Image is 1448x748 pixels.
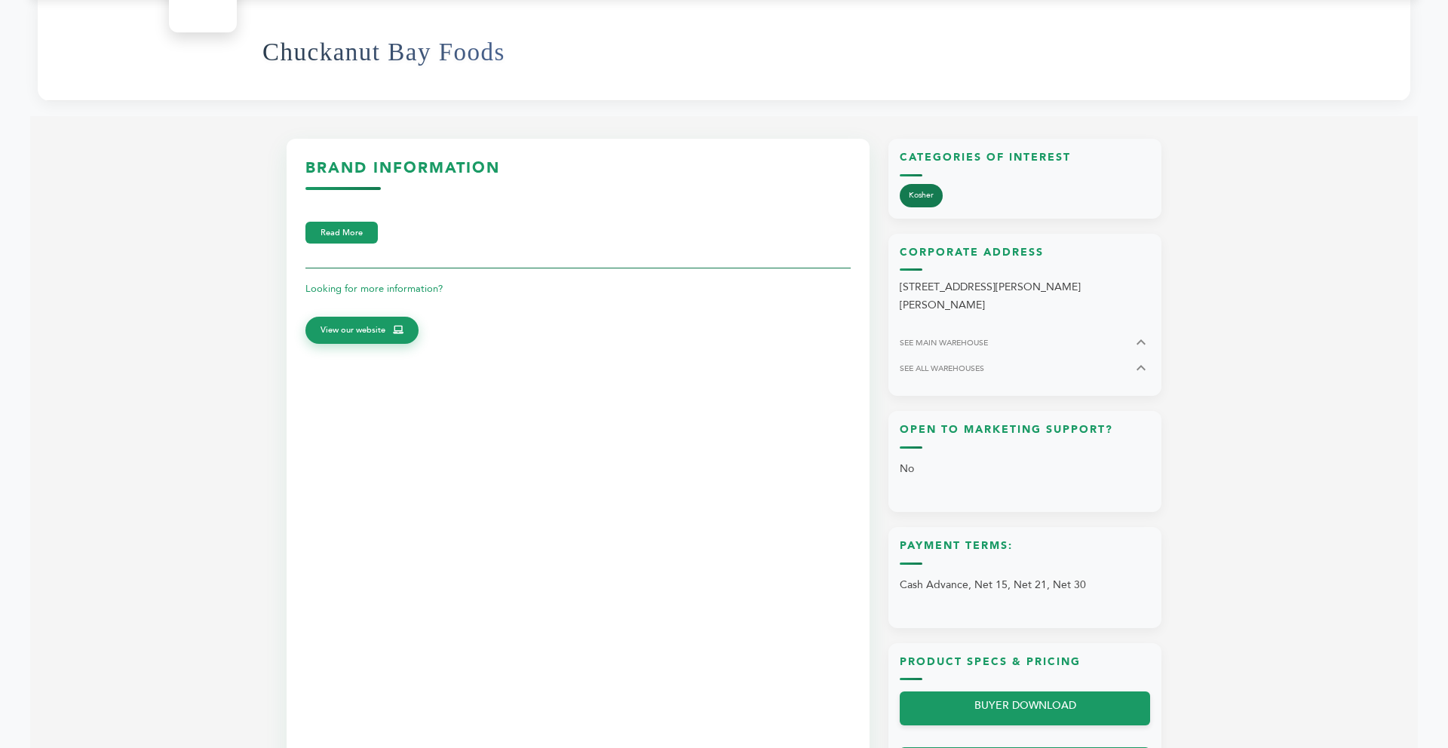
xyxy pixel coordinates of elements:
h3: Corporate Address [900,245,1150,271]
button: SEE MAIN WAREHOUSE [900,333,1150,351]
h3: Product Specs & Pricing [900,654,1150,681]
span: SEE ALL WAREHOUSES [900,363,984,374]
a: View our website [305,317,419,344]
h3: Categories of Interest [900,150,1150,176]
a: BUYER DOWNLOAD [900,691,1150,725]
a: Kosher [900,184,943,207]
p: Looking for more information? [305,280,851,298]
p: Cash Advance, Net 15, Net 21, Net 30 [900,572,1150,598]
p: No [900,456,1150,482]
span: SEE MAIN WAREHOUSE [900,337,988,348]
h3: Payment Terms: [900,538,1150,565]
h1: Chuckanut Bay Foods [262,15,505,89]
span: View our website [321,323,385,337]
button: Read More [305,222,378,244]
h3: Brand Information [305,158,851,190]
button: SEE ALL WAREHOUSES [900,359,1150,377]
p: [STREET_ADDRESS][PERSON_NAME][PERSON_NAME] [900,278,1150,314]
h3: Open to Marketing Support? [900,422,1150,449]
